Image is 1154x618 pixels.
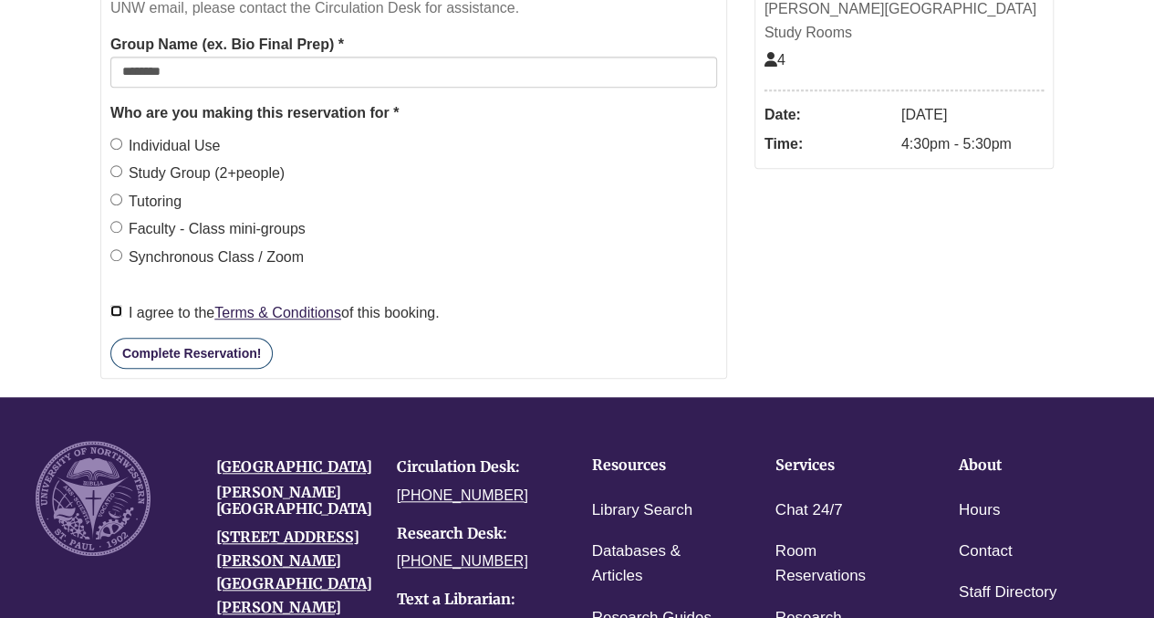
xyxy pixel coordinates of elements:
[110,246,304,269] label: Synchronous Class / Zoom
[110,190,182,214] label: Tutoring
[959,539,1013,565] a: Contact
[397,487,528,503] a: [PHONE_NUMBER]
[901,130,1044,159] dd: 4:30pm - 5:30pm
[216,457,372,476] a: [GEOGRAPHIC_DATA]
[110,194,122,205] input: Tutoring
[959,498,1000,524] a: Hours
[214,305,341,320] a: Terms & Conditions
[110,338,273,369] button: Complete Reservation!
[36,441,151,556] img: UNW seal
[110,305,122,317] input: I agree to theTerms & Conditionsof this booking.
[110,249,122,261] input: Synchronous Class / Zoom
[764,52,785,68] span: The capacity of this space
[591,539,718,590] a: Databases & Articles
[110,101,717,125] legend: Who are you making this reservation for *
[901,100,1044,130] dd: [DATE]
[775,457,902,474] h4: Services
[110,33,344,57] label: Group Name (ex. Bio Final Prep) *
[110,162,285,185] label: Study Group (2+people)
[110,165,122,177] input: Study Group (2+people)
[764,130,892,159] dt: Time:
[775,539,902,590] a: Room Reservations
[397,526,550,542] h4: Research Desk:
[959,457,1086,474] h4: About
[591,498,692,524] a: Library Search
[591,457,718,474] h4: Resources
[959,580,1056,606] a: Staff Directory
[110,301,440,325] label: I agree to the of this booking.
[775,498,843,524] a: Chat 24/7
[216,485,369,517] h4: [PERSON_NAME][GEOGRAPHIC_DATA]
[110,217,306,241] label: Faculty - Class mini-groups
[110,221,122,233] input: Faculty - Class mini-groups
[397,553,528,569] a: [PHONE_NUMBER]
[397,592,550,608] h4: Text a Librarian:
[764,100,892,130] dt: Date:
[216,528,372,616] a: [STREET_ADDRESS][PERSON_NAME][GEOGRAPHIC_DATA][PERSON_NAME]
[110,138,122,150] input: Individual Use
[397,459,550,476] h4: Circulation Desk:
[110,134,221,158] label: Individual Use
